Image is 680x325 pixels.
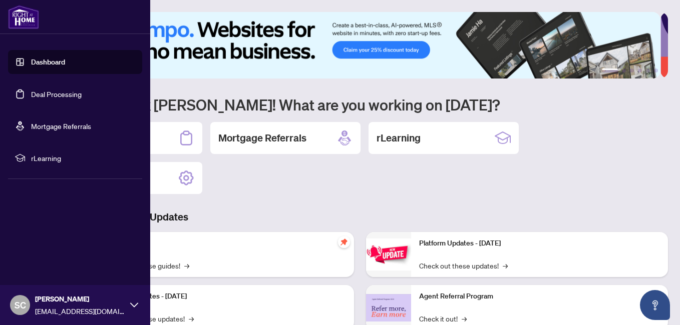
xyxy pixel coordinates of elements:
img: Platform Updates - June 23, 2025 [366,238,411,270]
h1: Welcome back [PERSON_NAME]! What are you working on [DATE]? [52,95,668,114]
span: [EMAIL_ADDRESS][DOMAIN_NAME] [35,305,125,316]
span: rLearning [31,152,135,163]
span: → [503,260,508,271]
span: → [189,313,194,324]
span: → [184,260,189,271]
img: Agent Referral Program [366,294,411,321]
a: Mortgage Referrals [31,121,91,130]
h2: Mortgage Referrals [218,131,306,145]
button: 5 [646,68,650,72]
button: 4 [638,68,642,72]
p: Self-Help [105,238,346,249]
p: Platform Updates - [DATE] [419,238,660,249]
p: Platform Updates - [DATE] [105,291,346,302]
a: Check it out!→ [419,313,467,324]
a: Check out these updates!→ [419,260,508,271]
span: → [462,313,467,324]
img: Slide 0 [52,12,660,78]
span: pushpin [338,236,350,248]
button: 2 [622,68,626,72]
span: [PERSON_NAME] [35,293,125,304]
p: Agent Referral Program [419,291,660,302]
h2: rLearning [377,131,421,145]
img: logo [8,5,39,29]
a: Dashboard [31,57,65,66]
button: 3 [630,68,634,72]
a: Deal Processing [31,89,82,98]
h3: Brokerage & Industry Updates [52,210,668,224]
button: 6 [654,68,658,72]
button: Open asap [640,290,670,320]
span: SC [15,298,26,312]
button: 1 [602,68,618,72]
